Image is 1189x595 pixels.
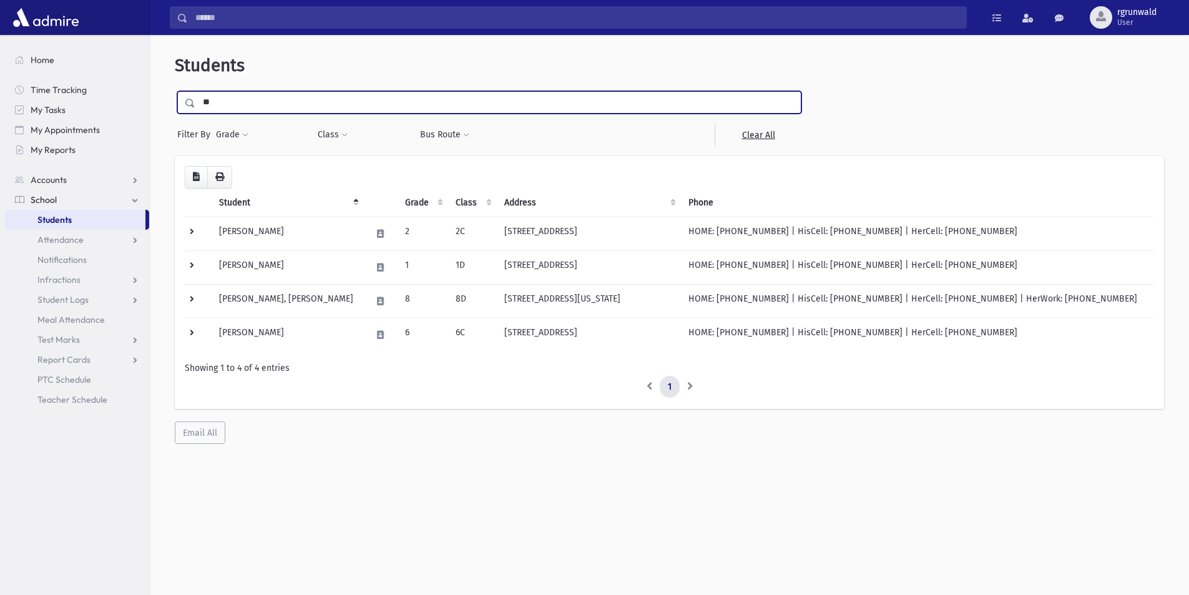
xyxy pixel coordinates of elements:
button: Email All [175,421,225,444]
a: Infractions [5,270,149,290]
a: School [5,190,149,210]
td: 2C [448,217,497,250]
a: Accounts [5,170,149,190]
td: 1D [448,250,497,284]
span: Teacher Schedule [37,394,107,405]
td: [PERSON_NAME] [212,318,364,352]
input: Search [188,6,966,29]
td: HOME: [PHONE_NUMBER] | HisCell: [PHONE_NUMBER] | HerCell: [PHONE_NUMBER] [681,217,1154,250]
a: Notifications [5,250,149,270]
a: Teacher Schedule [5,390,149,410]
td: 1 [398,250,449,284]
button: Class [317,124,348,146]
th: Student: activate to sort column descending [212,189,364,217]
a: Meal Attendance [5,310,149,330]
span: My Reports [31,144,76,155]
th: Grade: activate to sort column ascending [398,189,449,217]
td: [STREET_ADDRESS] [497,250,681,284]
span: Accounts [31,174,67,185]
span: Meal Attendance [37,314,105,325]
td: [STREET_ADDRESS] [497,318,681,352]
a: My Tasks [5,100,149,120]
a: Attendance [5,230,149,250]
span: Time Tracking [31,84,87,96]
a: My Reports [5,140,149,160]
td: 8 [398,284,449,318]
button: CSV [185,166,208,189]
td: [STREET_ADDRESS][US_STATE] [497,284,681,318]
a: Test Marks [5,330,149,350]
a: Report Cards [5,350,149,370]
span: Home [31,54,54,66]
a: Time Tracking [5,80,149,100]
td: [PERSON_NAME] [212,217,364,250]
td: 6C [448,318,497,352]
span: PTC Schedule [37,374,91,385]
span: Test Marks [37,334,80,345]
td: HOME: [PHONE_NUMBER] | HisCell: [PHONE_NUMBER] | HerCell: [PHONE_NUMBER] [681,250,1154,284]
div: Showing 1 to 4 of 4 entries [185,361,1154,375]
span: Students [175,55,245,76]
th: Class: activate to sort column ascending [448,189,497,217]
span: Attendance [37,234,84,245]
th: Phone [681,189,1154,217]
a: Clear All [715,124,801,146]
span: School [31,194,57,205]
span: Infractions [37,274,81,285]
a: 1 [660,376,680,398]
span: Students [37,214,72,225]
td: [PERSON_NAME], [PERSON_NAME] [212,284,364,318]
td: [PERSON_NAME] [212,250,364,284]
a: Home [5,50,149,70]
a: My Appointments [5,120,149,140]
span: Filter By [177,128,215,141]
span: rgrunwald [1117,7,1157,17]
span: Notifications [37,254,87,265]
span: My Appointments [31,124,100,135]
a: PTC Schedule [5,370,149,390]
td: 6 [398,318,449,352]
button: Bus Route [419,124,470,146]
td: 8D [448,284,497,318]
span: Report Cards [37,354,91,365]
a: Student Logs [5,290,149,310]
img: AdmirePro [10,5,82,30]
a: Students [5,210,145,230]
button: Print [207,166,232,189]
span: Student Logs [37,294,89,305]
td: HOME: [PHONE_NUMBER] | HisCell: [PHONE_NUMBER] | HerCell: [PHONE_NUMBER] [681,318,1154,352]
td: 2 [398,217,449,250]
button: Grade [215,124,249,146]
th: Address: activate to sort column ascending [497,189,681,217]
span: My Tasks [31,104,66,116]
td: HOME: [PHONE_NUMBER] | HisCell: [PHONE_NUMBER] | HerCell: [PHONE_NUMBER] | HerWork: [PHONE_NUMBER] [681,284,1154,318]
span: User [1117,17,1157,27]
td: [STREET_ADDRESS] [497,217,681,250]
